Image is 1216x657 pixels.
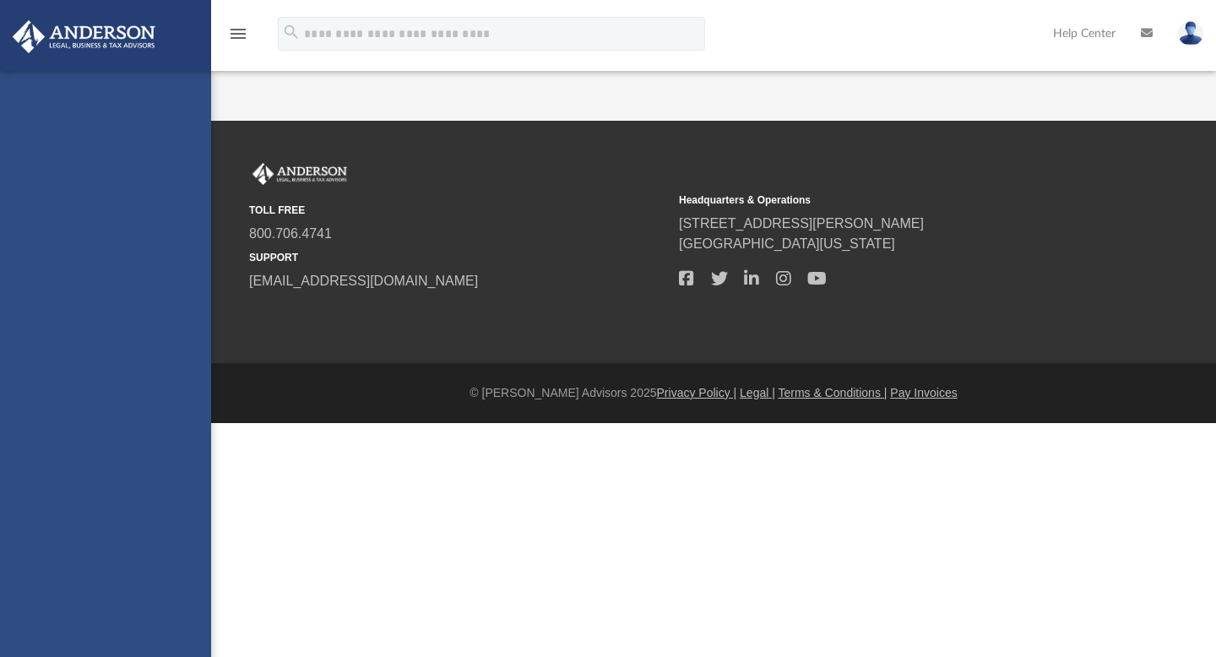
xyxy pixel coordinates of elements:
[657,386,737,399] a: Privacy Policy |
[679,193,1097,208] small: Headquarters & Operations
[779,386,888,399] a: Terms & Conditions |
[249,274,478,288] a: [EMAIL_ADDRESS][DOMAIN_NAME]
[679,216,924,231] a: [STREET_ADDRESS][PERSON_NAME]
[679,236,895,251] a: [GEOGRAPHIC_DATA][US_STATE]
[1178,21,1203,46] img: User Pic
[228,24,248,44] i: menu
[249,250,667,265] small: SUPPORT
[228,32,248,44] a: menu
[249,203,667,218] small: TOLL FREE
[890,386,957,399] a: Pay Invoices
[249,226,332,241] a: 800.706.4741
[282,23,301,41] i: search
[8,20,160,53] img: Anderson Advisors Platinum Portal
[211,384,1216,402] div: © [PERSON_NAME] Advisors 2025
[740,386,775,399] a: Legal |
[249,163,350,185] img: Anderson Advisors Platinum Portal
